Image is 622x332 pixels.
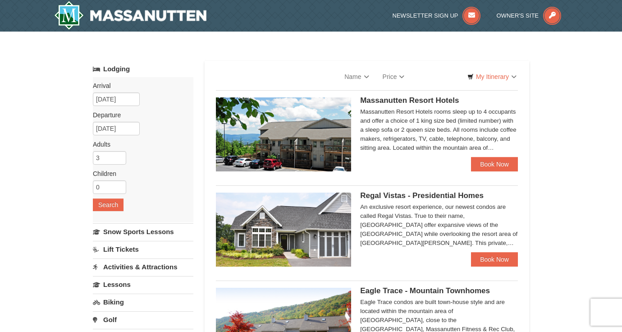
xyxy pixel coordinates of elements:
[462,70,522,83] a: My Itinerary
[216,97,351,171] img: 19219026-1-e3b4ac8e.jpg
[93,311,193,328] a: Golf
[93,294,193,310] a: Biking
[93,111,187,120] label: Departure
[360,286,490,295] span: Eagle Trace - Mountain Townhomes
[360,191,484,200] span: Regal Vistas - Presidential Homes
[497,12,539,19] span: Owner's Site
[471,252,518,267] a: Book Now
[497,12,562,19] a: Owner's Site
[376,68,412,86] a: Price
[216,193,351,267] img: 19218991-1-902409a9.jpg
[54,1,206,30] a: Massanutten Resort
[93,276,193,293] a: Lessons
[393,12,458,19] span: Newsletter Sign Up
[93,241,193,258] a: Lift Tickets
[393,12,481,19] a: Newsletter Sign Up
[93,61,193,77] a: Lodging
[471,157,518,171] a: Book Now
[360,96,459,105] span: Massanutten Resort Hotels
[360,203,518,248] div: An exclusive resort experience, our newest condos are called Regal Vistas. True to their name, [G...
[93,81,187,90] label: Arrival
[338,68,375,86] a: Name
[360,107,518,152] div: Massanutten Resort Hotels rooms sleep up to 4 occupants and offer a choice of 1 king size bed (li...
[93,169,187,178] label: Children
[93,258,193,275] a: Activities & Attractions
[93,140,187,149] label: Adults
[54,1,206,30] img: Massanutten Resort Logo
[93,198,123,211] button: Search
[93,223,193,240] a: Snow Sports Lessons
